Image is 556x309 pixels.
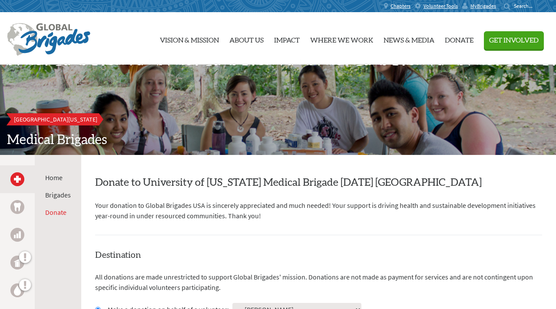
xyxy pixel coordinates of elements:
li: Brigades [45,190,71,200]
a: News & Media [384,16,434,61]
h4: Destination [95,249,542,261]
a: Public Health [10,256,24,270]
a: Business [10,228,24,242]
li: Donate [45,207,71,217]
span: Get Involved [489,37,539,44]
p: All donations are made unrestricted to support Global Brigades' mission. Donations are not made a... [95,272,542,293]
span: MyBrigades [470,3,496,10]
a: Medical [10,172,24,186]
a: Brigades [45,191,71,199]
a: Impact [274,16,300,61]
img: Water [14,285,21,295]
h2: Medical Brigades [7,132,549,148]
a: Dental [10,200,24,214]
p: Your donation to Global Brigades USA is sincerely appreciated and much needed! Your support is dr... [95,200,542,221]
a: Vision & Mission [160,16,219,61]
img: Medical [14,176,21,183]
a: About Us [229,16,264,61]
img: Dental [14,203,21,211]
a: Water [10,283,24,297]
a: Home [45,173,63,182]
span: Chapters [391,3,410,10]
button: Get Involved [484,31,544,49]
a: [GEOGRAPHIC_DATA][US_STATE] [7,113,104,125]
a: Where We Work [310,16,373,61]
h2: Donate to University of [US_STATE] Medical Brigade [DATE] [GEOGRAPHIC_DATA] [95,176,542,190]
img: Public Health [14,258,21,267]
span: Volunteer Tools [424,3,458,10]
img: Global Brigades Logo [7,23,90,56]
li: Home [45,172,71,183]
span: [GEOGRAPHIC_DATA][US_STATE] [14,115,97,123]
a: Donate [445,16,473,61]
a: Donate [45,208,66,217]
input: Search... [514,3,539,9]
img: Business [14,231,21,238]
